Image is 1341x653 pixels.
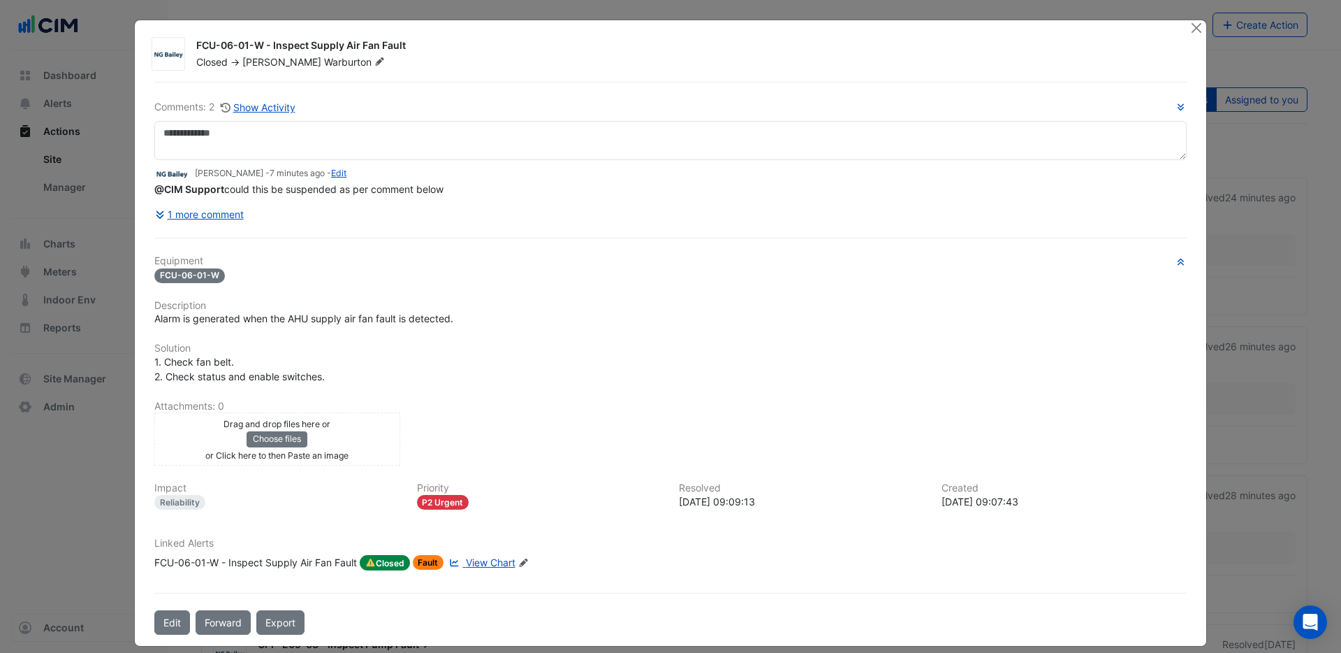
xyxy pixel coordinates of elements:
[242,56,321,68] span: [PERSON_NAME]
[360,555,410,571] span: Closed
[220,99,296,115] button: Show Activity
[1294,605,1327,639] div: Open Intercom Messenger
[154,343,1187,354] h6: Solution
[154,610,190,635] button: Edit
[417,495,469,510] div: P2 Urgent
[941,494,1187,509] div: [DATE] 09:07:43
[154,356,325,382] span: 1. Check fan belt. 2. Check status and enable switches.
[205,450,349,461] small: or Click here to then Paste an image
[247,431,307,447] button: Choose files
[154,268,225,283] span: FCU-06-01-W
[270,168,325,178] span: 2025-10-15 09:09:09
[413,555,444,570] span: Fault
[154,183,444,195] span: could this be suspended as per comment below
[154,538,1187,550] h6: Linked Alerts
[154,300,1187,312] h6: Description
[518,558,529,568] fa-icon: Edit Linked Alerts
[154,401,1187,412] h6: Attachments: 0
[679,482,925,494] h6: Resolved
[154,495,205,510] div: Reliability
[679,494,925,509] div: [DATE] 09:09:13
[331,168,346,178] a: Edit
[196,56,228,68] span: Closed
[154,99,296,115] div: Comments: 2
[230,56,240,68] span: ->
[196,38,1173,55] div: FCU-06-01-W - Inspect Supply Air Fan Fault
[154,255,1187,267] h6: Equipment
[154,202,244,227] button: 1 more comment
[446,555,515,571] a: View Chart
[196,610,251,635] button: Forward
[324,55,388,69] span: Warburton
[154,166,189,182] img: NG Bailey
[154,313,453,324] span: Alarm is generated when the AHU supply air fan fault is detected.
[941,482,1187,494] h6: Created
[466,557,515,568] span: View Chart
[154,482,400,494] h6: Impact
[417,482,663,494] h6: Priority
[154,183,224,195] span: support@cim.io [CIM]
[152,48,184,62] img: NG Bailey
[223,419,330,429] small: Drag and drop files here or
[1189,20,1203,35] button: Close
[195,167,346,180] small: [PERSON_NAME] - -
[256,610,305,635] a: Export
[154,555,357,571] div: FCU-06-01-W - Inspect Supply Air Fan Fault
